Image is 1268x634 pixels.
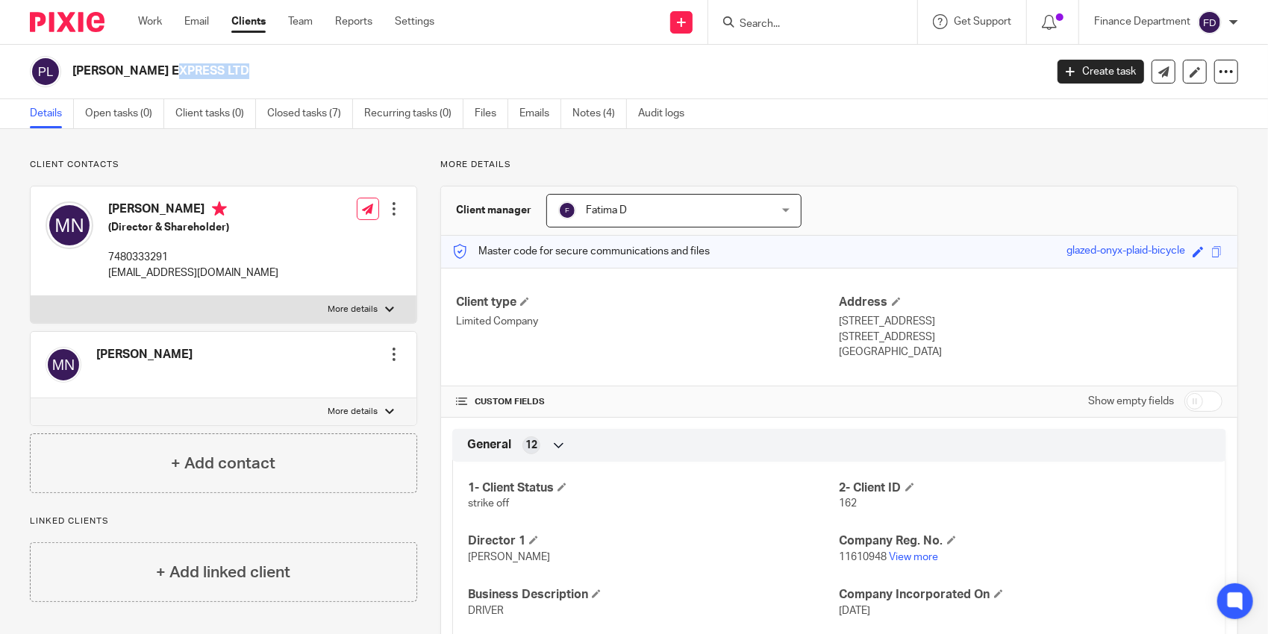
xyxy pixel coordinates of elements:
h5: (Director & Shareholder) [108,220,278,235]
span: Fatima D [586,205,627,216]
span: Get Support [954,16,1011,27]
h4: + Add linked client [156,561,290,584]
img: svg%3E [1198,10,1222,34]
span: DRIVER [468,606,504,616]
h4: Address [840,295,1222,310]
label: Show empty fields [1088,394,1174,409]
h4: 1- Client Status [468,480,839,496]
span: strike off [468,498,509,509]
a: Emails [519,99,561,128]
a: Create task [1058,60,1144,84]
span: 11610948 [840,552,887,562]
p: More details [328,406,378,418]
a: Details [30,99,74,128]
h4: Company Reg. No. [840,533,1211,549]
p: [GEOGRAPHIC_DATA] [840,345,1222,360]
p: [STREET_ADDRESS] [840,330,1222,345]
p: Linked clients [30,515,417,527]
h4: 2- Client ID [840,480,1211,496]
p: Master code for secure communications and files [452,244,710,259]
p: Limited Company [456,314,839,329]
span: 12 [525,438,537,453]
a: Files [475,99,508,128]
img: svg%3E [30,56,61,87]
span: 162 [840,498,858,509]
img: svg%3E [46,201,93,249]
a: Clients [231,14,266,29]
h4: Client type [456,295,839,310]
h4: Director 1 [468,533,839,549]
a: Client tasks (0) [175,99,256,128]
a: Reports [335,14,372,29]
p: [STREET_ADDRESS] [840,314,1222,329]
h4: Business Description [468,587,839,603]
a: Audit logs [638,99,696,128]
p: More details [440,159,1238,171]
h4: [PERSON_NAME] [108,201,278,220]
img: Pixie [30,12,104,32]
span: General [467,437,511,453]
h4: CUSTOM FIELDS [456,396,839,408]
a: Open tasks (0) [85,99,164,128]
h4: Company Incorporated On [840,587,1211,603]
p: More details [328,304,378,316]
h4: [PERSON_NAME] [96,347,193,362]
p: Client contacts [30,159,417,171]
a: Team [288,14,313,29]
a: Closed tasks (7) [267,99,353,128]
a: Email [184,14,209,29]
img: svg%3E [558,201,576,219]
p: Finance Department [1094,14,1190,29]
span: [PERSON_NAME] [468,552,550,562]
i: Primary [212,201,227,216]
p: 7480333291 [108,250,278,265]
div: glazed-onyx-plaid-bicycle [1066,243,1185,260]
h2: [PERSON_NAME] EXPRESS LTD [72,63,843,79]
img: svg%3E [46,347,81,383]
a: Work [138,14,162,29]
span: [DATE] [840,606,871,616]
a: Recurring tasks (0) [364,99,463,128]
a: View more [890,552,939,562]
h4: + Add contact [171,452,275,475]
a: Notes (4) [572,99,627,128]
input: Search [738,18,872,31]
h3: Client manager [456,203,531,218]
a: Settings [395,14,434,29]
p: [EMAIL_ADDRESS][DOMAIN_NAME] [108,266,278,280]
